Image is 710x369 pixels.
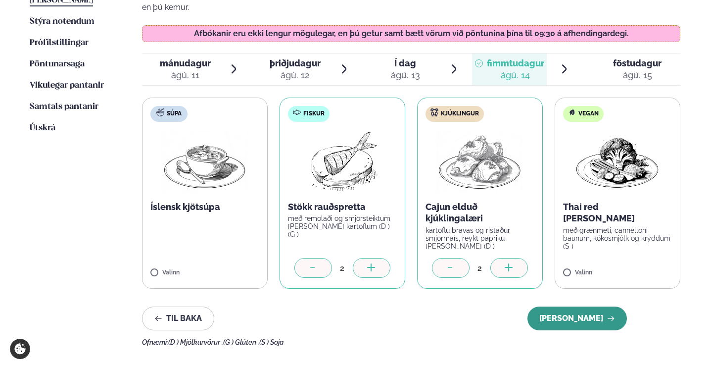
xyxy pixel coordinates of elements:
[30,17,95,26] span: Stýra notendum
[391,57,420,69] span: Í dag
[30,81,104,90] span: Vikulegar pantanir
[160,58,211,68] span: mánudagur
[30,122,55,134] a: Útskrá
[30,37,89,49] a: Prófílstillingar
[487,69,544,81] div: ágú. 14
[223,338,259,346] span: (G ) Glúten ,
[426,226,534,250] p: kartöflu bravas og ristaður smjörmaís, reykt papriku [PERSON_NAME] (D )
[270,58,321,68] span: þriðjudagur
[30,101,98,113] a: Samtals pantanir
[613,69,662,81] div: ágú. 15
[563,201,672,225] p: Thai red [PERSON_NAME]
[293,108,301,116] img: fish.svg
[303,110,325,118] span: Fiskur
[487,58,544,68] span: fimmtudagur
[288,214,397,238] p: með remolaði og smjörsteiktum [PERSON_NAME] kartöflum (D ) (G )
[332,263,353,274] div: 2
[142,307,214,330] button: Til baka
[161,130,248,193] img: Soup.png
[142,338,681,346] div: Ofnæmi:
[391,69,420,81] div: ágú. 13
[574,130,661,193] img: Vegan.png
[430,108,438,116] img: chicken.svg
[168,338,223,346] span: (D ) Mjólkurvörur ,
[30,103,98,111] span: Samtals pantanir
[426,201,534,225] p: Cajun elduð kjúklingalæri
[10,339,30,359] a: Cookie settings
[160,69,211,81] div: ágú. 11
[152,30,670,38] p: Afbókanir eru ekki lengur mögulegar, en þú getur samt bætt vörum við pöntunina þína til 09:30 á a...
[613,58,662,68] span: föstudagur
[30,80,104,92] a: Vikulegar pantanir
[167,110,182,118] span: Súpa
[150,201,259,213] p: Íslensk kjötsúpa
[30,124,55,132] span: Útskrá
[270,69,321,81] div: ágú. 12
[527,307,627,330] button: [PERSON_NAME]
[441,110,479,118] span: Kjúklingur
[436,130,523,193] img: Chicken-thighs.png
[470,263,490,274] div: 2
[156,108,164,116] img: soup.svg
[259,338,284,346] span: (S ) Soja
[30,58,85,70] a: Pöntunarsaga
[563,226,672,250] p: með grænmeti, cannelloni baunum, kókosmjólk og kryddum (S )
[30,16,95,28] a: Stýra notendum
[288,201,397,213] p: Stökk rauðspretta
[568,108,576,116] img: Vegan.svg
[30,39,89,47] span: Prófílstillingar
[298,130,386,193] img: Fish.png
[30,60,85,68] span: Pöntunarsaga
[578,110,599,118] span: Vegan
